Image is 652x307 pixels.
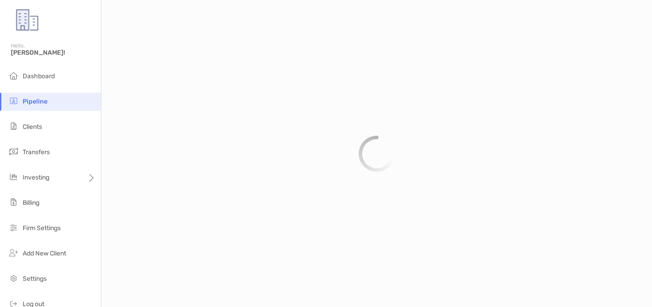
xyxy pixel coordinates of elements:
span: Pipeline [23,98,48,105]
img: dashboard icon [8,70,19,81]
span: Settings [23,275,47,283]
img: clients icon [8,121,19,132]
img: add_new_client icon [8,247,19,258]
span: Transfers [23,148,50,156]
span: Clients [23,123,42,131]
span: Billing [23,199,39,207]
img: Zoe Logo [11,4,43,36]
span: Dashboard [23,72,55,80]
img: transfers icon [8,146,19,157]
span: Add New Client [23,250,66,257]
img: settings icon [8,273,19,283]
span: [PERSON_NAME]! [11,49,96,57]
span: Firm Settings [23,224,61,232]
span: Investing [23,174,49,181]
img: billing icon [8,197,19,208]
img: investing icon [8,171,19,182]
img: pipeline icon [8,95,19,106]
img: firm-settings icon [8,222,19,233]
